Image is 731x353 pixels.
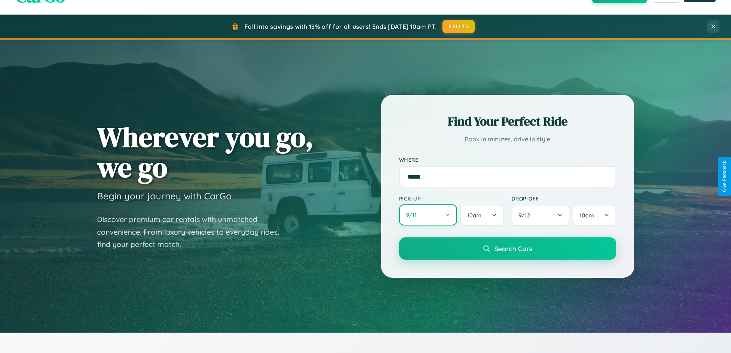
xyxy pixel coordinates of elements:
label: Pick-up [399,195,504,202]
button: 10am [573,205,616,226]
button: Search Cars [399,237,616,260]
p: Discover premium car rentals with unmatched convenience. From luxury vehicles to everyday rides, ... [97,213,289,251]
button: 10am [460,205,503,226]
span: 10am [579,212,594,219]
span: 9 / 12 [518,212,534,219]
button: 9/12 [512,205,570,226]
p: Book in minutes, drive in style [399,134,616,145]
span: 10am [467,212,482,219]
div: Give Feedback [722,161,727,192]
h1: Wherever you go, we go [97,122,314,182]
button: 9/11 [399,204,457,225]
label: Drop-off [512,195,616,202]
span: Fall into savings with 15% off for all users! Ends [DATE] 10am PT. [244,23,437,30]
span: 9 / 11 [406,211,421,219]
label: Where [399,156,616,163]
h3: Begin your journey with CarGo [97,190,232,202]
h2: Find Your Perfect Ride [399,113,616,130]
button: FALL15 [442,20,475,33]
span: Search Cars [494,244,532,253]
